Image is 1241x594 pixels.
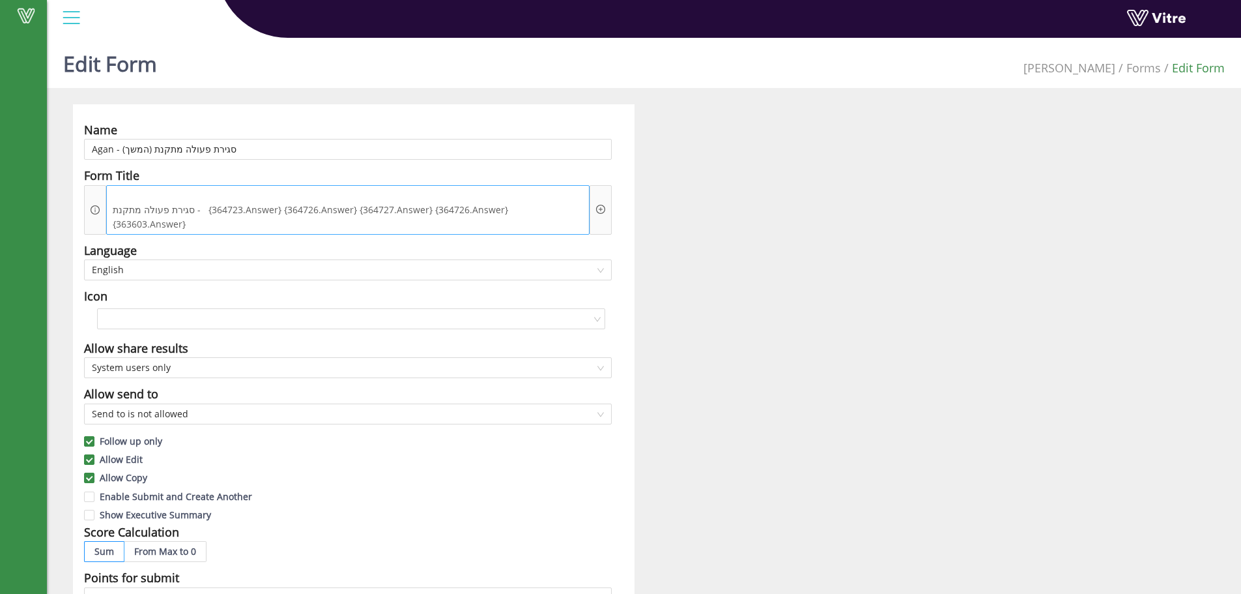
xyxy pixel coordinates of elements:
[84,523,179,541] div: Score Calculation
[94,471,152,484] span: Allow Copy
[84,339,188,357] div: Allow share results
[92,404,604,424] span: Send to is not allowed
[1161,59,1225,77] li: Edit Form
[84,166,139,185] div: Form Title
[84,139,612,160] input: Name
[1023,60,1115,76] span: 379
[84,385,158,403] div: Allow send to
[84,569,179,587] div: Points for submit
[134,545,196,557] span: From Max to 0
[94,435,167,447] span: Follow up only
[63,33,157,88] h1: Edit Form
[84,241,137,260] div: Language
[94,453,148,466] span: Allow Edit
[84,121,117,139] div: Name
[1126,60,1161,76] a: Forms
[94,509,216,521] span: Show Executive Summary
[94,545,114,557] span: Sum
[84,287,107,305] div: Icon
[92,260,604,280] span: English
[91,205,100,215] span: info-circle
[94,490,257,503] span: Enable Submit and Create Another
[109,203,586,231] span: סגירת פעולה מתקנת - {364723.Answer} {364726.Answer} {364727.Answer} {364726.Answer} {363603.Answer}
[92,358,604,378] span: System users only
[596,205,605,214] span: plus-circle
